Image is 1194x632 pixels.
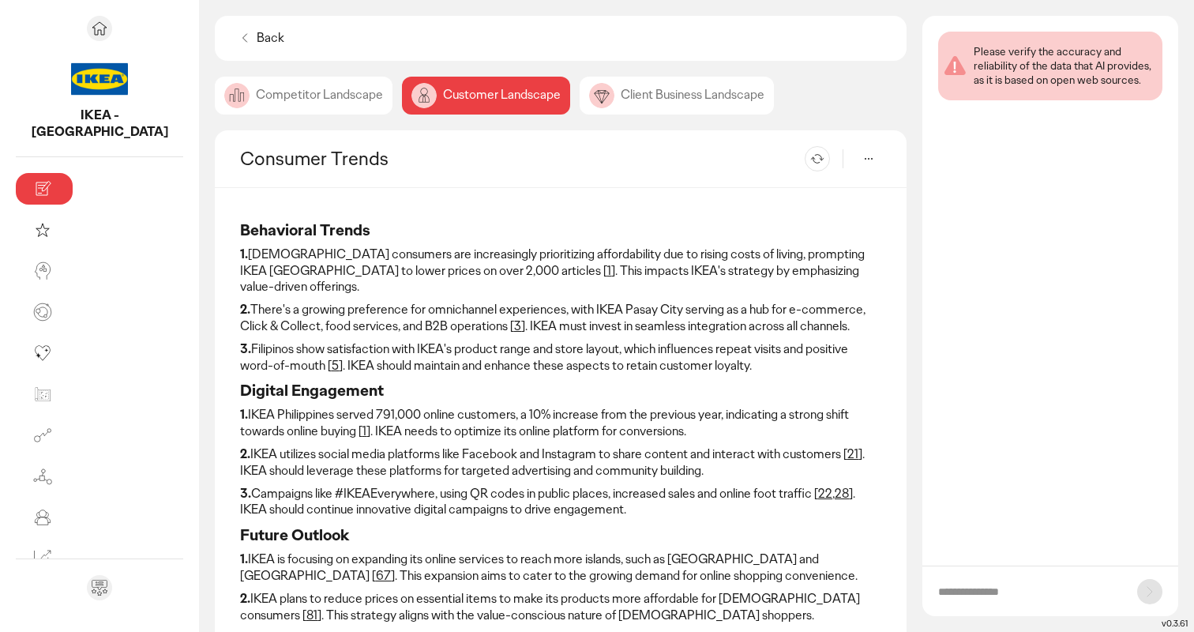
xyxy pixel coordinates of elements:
[87,575,112,600] div: Send feedback
[835,485,849,502] a: 28
[607,262,611,279] a: 1
[974,44,1156,88] div: Please verify the accuracy and reliability of the data that AI provides, as it is based on open w...
[240,446,881,480] p: IKEA utilizes social media platforms like Facebook and Instagram to share content and interact wi...
[240,591,881,624] p: IKEA plans to reduce prices on essential items to make its products more affordable for [DEMOGRAP...
[362,423,366,439] a: 1
[847,446,858,462] a: 21
[580,77,774,115] div: Client Business Landscape
[240,302,881,335] p: There's a growing preference for omnichannel experiences, with IKEA Pasay City serving as a hub f...
[240,446,250,462] strong: 2.
[240,485,251,502] strong: 3.
[240,590,250,607] strong: 2.
[240,146,389,171] h2: Consumer Trends
[306,607,317,623] a: 81
[215,77,392,115] div: Competitor Landscape
[240,407,881,440] p: IKEA Philippines served 791,000 online customers, a 10% increase from the previous year, indicati...
[240,301,250,318] strong: 2.
[411,83,437,108] img: image
[402,77,570,115] div: Customer Landscape
[240,380,881,401] h3: Digital Engagement
[805,146,830,171] button: Refresh
[240,341,881,374] p: Filipinos show satisfaction with IKEA's product range and store layout, which influences repeat v...
[589,83,614,108] img: image
[257,30,284,47] p: Back
[240,220,881,240] h3: Behavioral Trends
[240,551,881,585] p: IKEA is focusing on expanding its online services to reach more islands, such as [GEOGRAPHIC_DATA...
[332,357,339,374] a: 5
[240,551,248,567] strong: 1.
[16,107,183,141] p: IKEA - Philippines
[71,51,128,107] img: project avatar
[240,406,248,423] strong: 1.
[376,567,391,584] a: 67
[240,340,251,357] strong: 3.
[514,318,521,334] a: 3
[224,83,250,108] img: image
[240,525,881,545] h3: Future Outlook
[240,486,881,519] p: Campaigns like #IKEAEverywhere, using QR codes in public places, increased sales and online foot ...
[240,246,248,262] strong: 1.
[818,485,832,502] a: 22
[240,246,881,295] p: [DEMOGRAPHIC_DATA] consumers are increasingly prioritizing affordability due to rising costs of l...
